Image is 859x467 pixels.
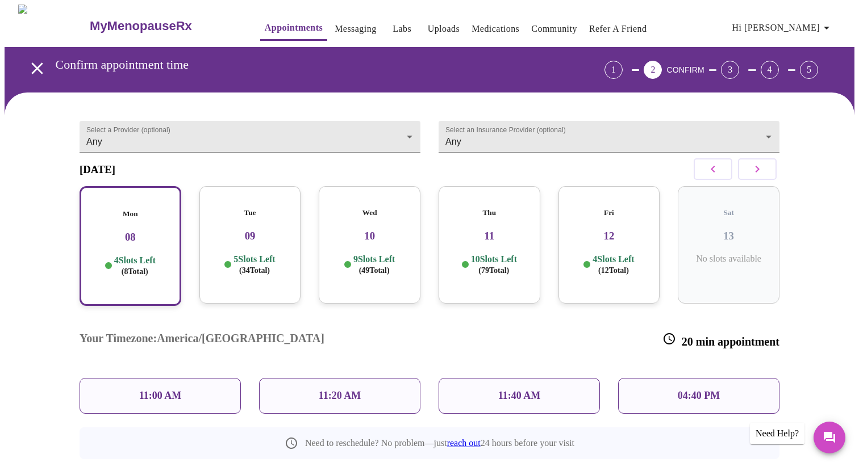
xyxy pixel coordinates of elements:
[319,390,361,402] p: 11:20 AM
[687,208,770,217] h5: Sat
[353,254,395,276] p: 9 Slots Left
[467,18,524,40] button: Medications
[90,231,171,243] h3: 08
[800,61,818,79] div: 5
[728,16,838,39] button: Hi [PERSON_NAME]
[568,230,651,242] h3: 12
[209,208,292,217] h5: Tue
[80,332,324,348] h3: Your Timezone: America/[GEOGRAPHIC_DATA]
[761,61,779,79] div: 4
[328,208,411,217] h5: Wed
[80,163,115,176] h3: [DATE]
[328,230,411,242] h3: 10
[814,422,845,453] button: Messages
[305,438,574,448] p: Need to reschedule? No problem—just 24 hours before your visit
[90,19,192,33] h3: MyMenopauseRx
[585,18,652,40] button: Refer a Friend
[384,18,420,40] button: Labs
[122,267,148,276] span: ( 8 Total)
[209,230,292,242] h3: 09
[447,438,481,448] a: reach out
[20,52,54,85] button: open drawer
[666,65,704,74] span: CONFIRM
[531,21,577,37] a: Community
[644,61,662,79] div: 2
[260,16,327,41] button: Appointments
[233,254,275,276] p: 5 Slots Left
[330,18,381,40] button: Messaging
[335,21,376,37] a: Messaging
[428,21,460,37] a: Uploads
[478,266,509,275] span: ( 79 Total)
[89,6,237,46] a: MyMenopauseRx
[598,266,629,275] span: ( 12 Total)
[472,21,519,37] a: Medications
[448,230,531,242] h3: 11
[687,254,770,264] p: No slots available
[265,20,323,36] a: Appointments
[732,20,833,36] span: Hi [PERSON_NAME]
[423,18,465,40] button: Uploads
[721,61,739,79] div: 3
[393,21,411,37] a: Labs
[662,332,779,348] h3: 20 min appointment
[604,61,623,79] div: 1
[750,423,804,444] div: Need Help?
[568,208,651,217] h5: Fri
[18,5,89,47] img: MyMenopauseRx Logo
[90,209,171,218] h5: Mon
[687,230,770,242] h3: 13
[114,255,156,277] p: 4 Slots Left
[139,390,182,402] p: 11:00 AM
[439,121,779,153] div: Any
[593,254,634,276] p: 4 Slots Left
[56,57,541,72] h3: Confirm appointment time
[80,121,420,153] div: Any
[448,208,531,217] h5: Thu
[678,390,720,402] p: 04:40 PM
[359,266,390,275] span: ( 49 Total)
[589,21,647,37] a: Refer a Friend
[527,18,582,40] button: Community
[471,254,517,276] p: 10 Slots Left
[239,266,270,275] span: ( 34 Total)
[498,390,541,402] p: 11:40 AM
